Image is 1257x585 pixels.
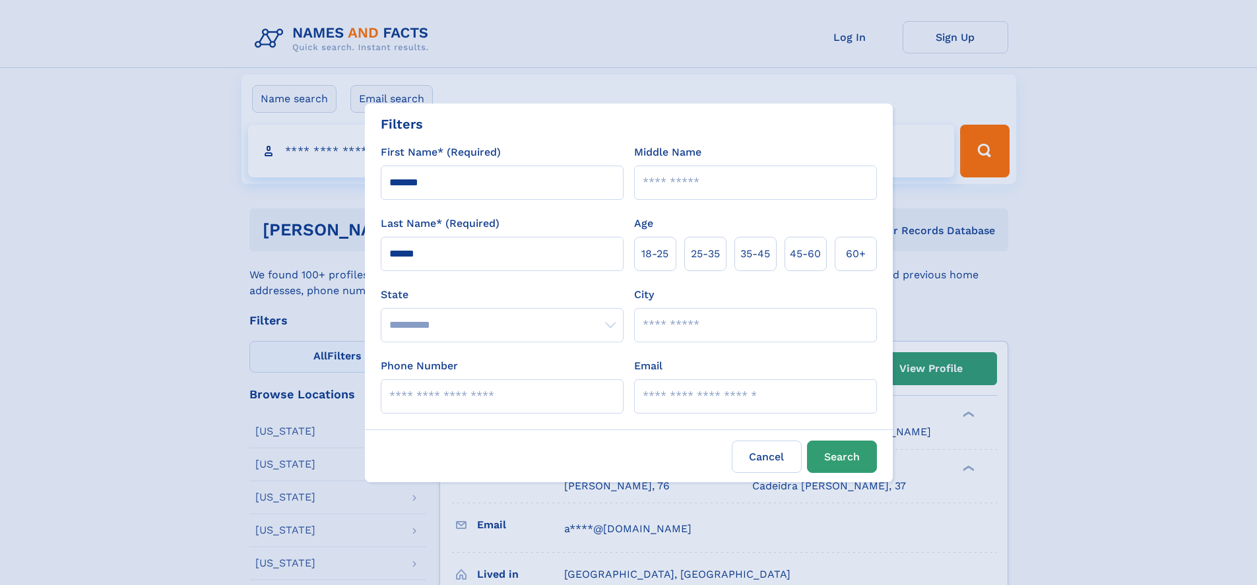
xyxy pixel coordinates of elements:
[381,114,423,134] div: Filters
[634,144,701,160] label: Middle Name
[381,144,501,160] label: First Name* (Required)
[634,216,653,231] label: Age
[381,216,500,231] label: Last Name* (Required)
[846,246,866,262] span: 60+
[381,287,624,303] label: State
[807,441,877,473] button: Search
[641,246,668,262] span: 18‑25
[634,358,662,374] label: Email
[790,246,821,262] span: 45‑60
[634,287,654,303] label: City
[381,358,458,374] label: Phone Number
[740,246,770,262] span: 35‑45
[691,246,720,262] span: 25‑35
[732,441,802,473] label: Cancel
